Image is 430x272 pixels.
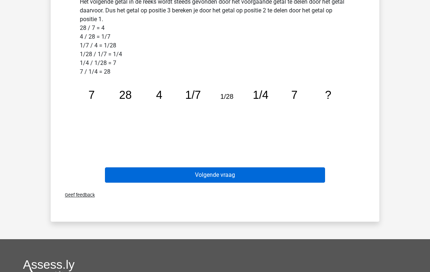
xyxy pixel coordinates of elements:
tspan: 28 [119,89,132,101]
tspan: 1/7 [185,89,201,101]
tspan: 4 [156,89,162,101]
tspan: ? [325,89,331,101]
tspan: 7 [89,89,95,101]
tspan: 1/4 [253,89,269,101]
tspan: 7 [291,89,297,101]
tspan: 1/28 [220,93,233,100]
span: Geef feedback [59,192,95,198]
button: Volgende vraag [105,167,325,183]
